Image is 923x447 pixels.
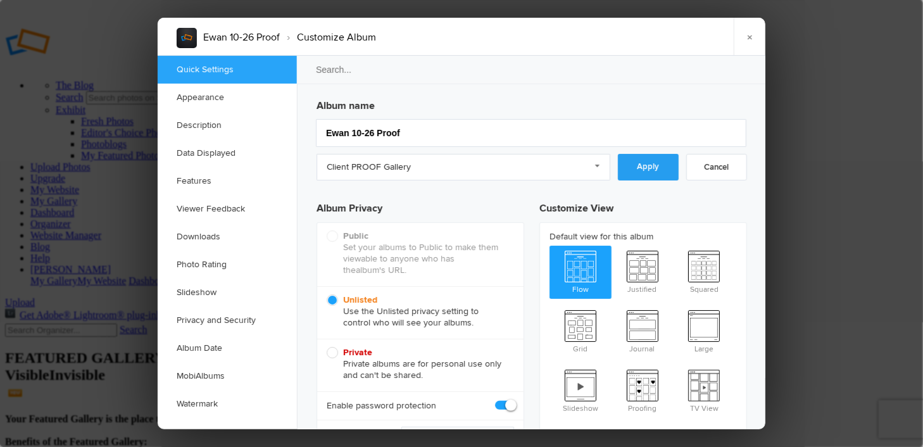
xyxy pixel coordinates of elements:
[549,365,612,415] span: Slideshow
[317,223,524,286] div: Can't set this sub-album as “Public” when the parent album is not “Public”
[618,154,679,180] a: Apply
[327,294,508,329] span: Use the Unlisted privacy setting to control who will see your albums.
[158,306,297,334] a: Privacy and Security
[317,93,747,113] h3: Album name
[158,56,297,84] a: Quick Settings
[158,334,297,362] a: Album Date
[203,27,280,48] li: Ewan 10-26 Proof
[673,305,735,356] span: Large
[158,223,297,251] a: Downloads
[612,305,674,356] span: Journal
[686,154,747,180] a: Cancel
[280,27,376,48] li: Customize Album
[296,55,767,84] input: Search...
[343,347,372,358] b: Private
[158,167,297,195] a: Features
[158,139,297,167] a: Data Displayed
[539,191,747,222] h3: Customize View
[673,246,735,296] span: Squared
[734,18,765,56] a: ×
[158,251,297,279] a: Photo Rating
[158,111,297,139] a: Description
[158,362,297,390] a: MobiAlbums
[158,195,297,223] a: Viewer Feedback
[549,246,612,296] span: Flow
[612,365,674,415] span: Proofing
[327,428,390,441] b: Enter password:
[317,154,610,180] a: Client PROOF Gallery
[343,294,377,305] b: Unlisted
[317,191,524,222] h3: Album Privacy
[327,347,508,381] span: Private albums are for personal use only and can't be shared.
[673,365,735,415] span: TV View
[158,390,297,418] a: Watermark
[158,84,297,111] a: Appearance
[549,230,737,243] b: Default view for this album
[612,246,674,296] span: Justified
[327,400,436,412] b: Enable password protection
[549,305,612,356] span: Grid
[177,28,197,48] img: album_sample.webp
[158,279,297,306] a: Slideshow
